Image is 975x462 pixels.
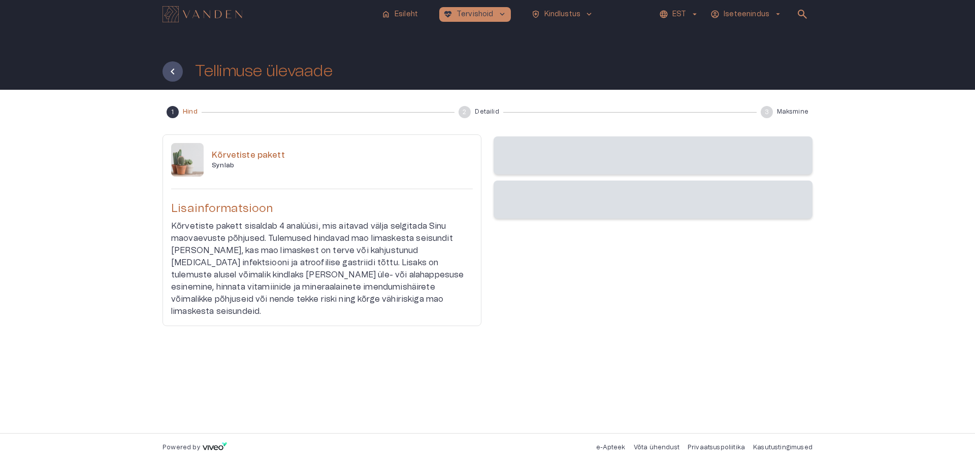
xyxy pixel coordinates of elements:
[527,7,598,22] button: health_and_safetyKindlustuskeyboard_arrow_down
[498,10,507,19] span: keyboard_arrow_down
[753,444,812,450] a: Kasutustingimused
[162,61,183,82] button: Tagasi
[162,6,242,22] img: Vanden logo
[634,443,679,452] p: Võta ühendust
[457,9,494,20] p: Tervishoid
[724,9,769,20] p: Iseteenindus
[475,108,499,116] span: Detailid
[531,10,540,19] span: health_and_safety
[792,4,812,24] button: open search modal
[463,109,467,115] text: 2
[688,444,745,450] a: Privaatsuspoliitika
[777,108,808,116] span: Maksmine
[544,9,581,20] p: Kindlustus
[171,143,204,176] img: Kõrvetiste pakett
[658,7,701,22] button: EST
[171,220,473,317] p: Kõrvetiste pakett sisaldab 4 analüüsi, mis aitavad välja selgitada Sinu maovaevuste põhjused. Tul...
[171,109,174,115] text: 1
[171,201,473,216] h5: Lisainformatsioon
[377,7,423,22] button: homeEsileht
[443,10,452,19] span: ecg_heart
[395,9,418,20] p: Esileht
[773,10,783,19] span: arrow_drop_down
[494,136,812,174] span: ‌
[709,7,784,22] button: Iseteenindusarrow_drop_down
[162,7,373,21] a: Navigate to homepage
[439,7,511,22] button: ecg_heartTervishoidkeyboard_arrow_down
[212,161,473,170] h6: Synlab
[672,9,686,20] p: EST
[381,10,391,19] span: home
[183,108,198,116] span: Hind
[796,8,808,20] span: search
[162,443,200,452] p: Powered by
[765,109,769,115] text: 3
[596,444,625,450] a: e-Apteek
[494,181,812,219] span: ‌
[195,62,333,80] h1: Tellimuse ülevaade
[212,150,473,161] h6: Kõrvetiste pakett
[584,10,594,19] span: keyboard_arrow_down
